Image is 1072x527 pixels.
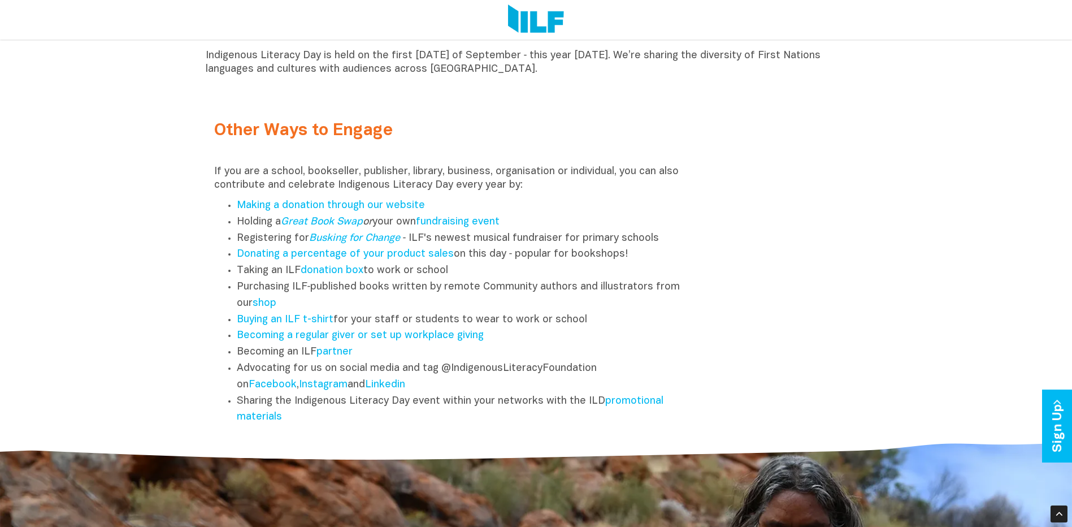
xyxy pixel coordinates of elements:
p: Indigenous Literacy Day is held on the first [DATE] of September ‑ this year [DATE]. We’re sharin... [206,49,867,76]
a: shop [253,299,276,308]
div: Scroll Back to Top [1051,506,1067,522]
li: Holding a your own [237,214,693,231]
li: on this day ‑ popular for bookshops! [237,247,693,263]
a: Becoming a regular giver or set up workplace giving [237,331,484,340]
li: for your staff or students to wear to work or school [237,312,693,329]
li: Advocating for us on social media and tag @IndigenousLiteracyFoundation on , and [237,361,693,394]
h2: Other Ways to Engage [214,122,693,140]
a: partner [316,347,353,357]
em: or [281,217,372,227]
li: Taking an ILF to work or school [237,263,693,279]
img: Logo [508,5,564,35]
a: Great Book Swap [281,217,363,227]
a: Facebook [249,380,297,390]
a: Linkedin [365,380,405,390]
p: If you are a school, bookseller, publisher, library, business, organisation or individual, you ca... [214,165,693,192]
a: Buying an ILF t-shirt [237,315,333,325]
a: fundraising event [416,217,500,227]
a: Busking for Change [309,234,400,243]
a: Making a donation through our website [237,201,425,210]
li: Sharing the Indigenous Literacy Day event within your networks with the ILD [237,394,693,426]
a: Donating a percentage of your product sales [237,249,454,259]
a: Instagram [299,380,348,390]
a: donation box [301,266,363,275]
li: Purchasing ILF‑published books written by remote Community authors and illustrators from our [237,279,693,312]
li: Becoming an ILF [237,344,693,361]
li: Registering for ‑ ILF's newest musical fundraiser for primary schools [237,231,693,247]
